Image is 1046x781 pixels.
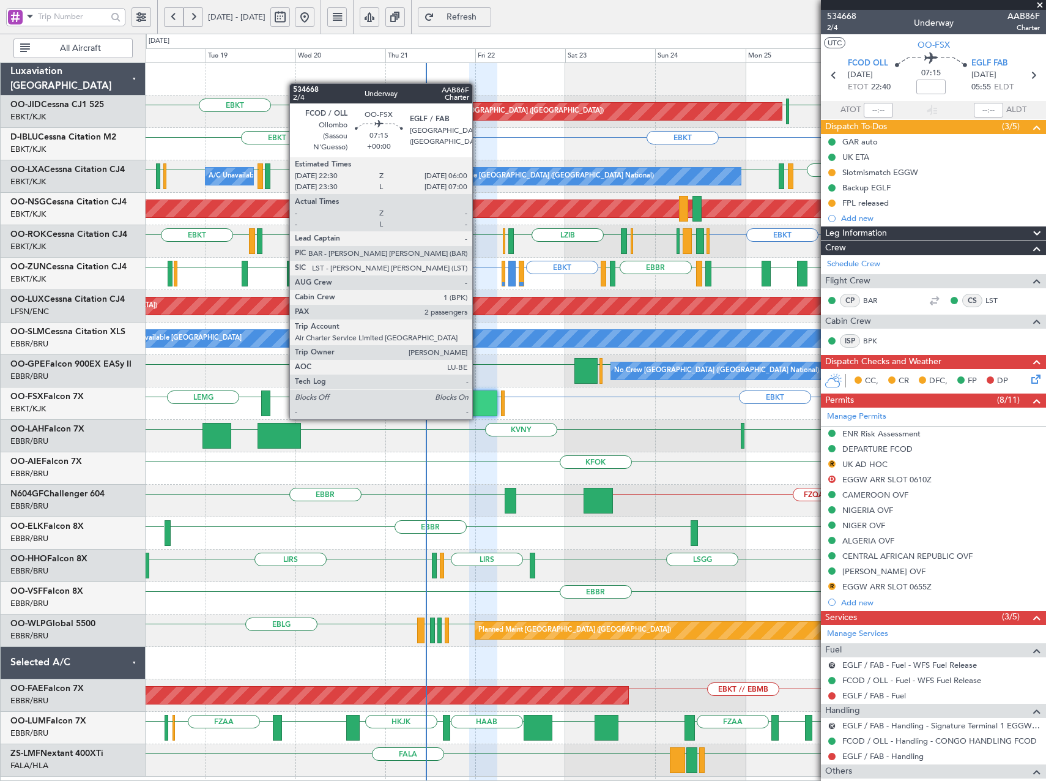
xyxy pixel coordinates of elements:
[971,69,996,81] span: [DATE]
[842,551,973,561] div: CENTRAL AFRICAN REPUBLIC OVF
[10,198,46,206] span: OO-NSG
[899,375,909,387] span: CR
[825,643,842,657] span: Fuel
[10,619,46,628] span: OO-WLP
[10,392,84,401] a: OO-FSXFalcon 7X
[327,394,469,413] div: Planned Maint Kortrijk-[GEOGRAPHIC_DATA]
[863,335,891,346] a: BPK
[842,675,981,686] a: FCOD / OLL - Fuel - WFS Fuel Release
[842,198,889,208] div: FPL released
[10,684,84,693] a: OO-FAEFalcon 7X
[828,662,836,669] button: R
[10,728,48,739] a: EBBR/BRU
[825,274,870,288] span: Flight Crew
[411,102,604,121] div: Planned Maint [GEOGRAPHIC_DATA] ([GEOGRAPHIC_DATA])
[825,611,857,625] span: Services
[10,468,48,479] a: EBBR/BRU
[10,630,48,641] a: EBBR/BRU
[842,505,893,515] div: NIGERIA OVF
[825,704,860,718] span: Handling
[825,394,854,408] span: Permits
[842,660,977,670] a: EGLF / FAB - Fuel - WFS Fuel Release
[824,37,845,48] button: UTC
[10,263,127,271] a: OO-ZUNCessna Citation CJ4
[10,522,84,531] a: OO-ELKFalcon 8X
[918,39,950,51] span: OO-FSX
[842,490,908,500] div: CAMEROON OVF
[825,315,871,329] span: Cabin Crew
[10,133,116,141] a: D-IBLUCessna Citation M2
[827,411,886,423] a: Manage Permits
[10,241,46,252] a: EBKT/KJK
[10,165,44,174] span: OO-LXA
[842,428,921,439] div: ENR Risk Assessment
[209,167,436,185] div: A/C Unavailable [GEOGRAPHIC_DATA] ([GEOGRAPHIC_DATA] National)
[119,329,242,348] div: A/C Unavailable [GEOGRAPHIC_DATA]
[828,460,836,468] button: R
[985,295,1013,306] a: LST
[968,375,977,387] span: FP
[871,81,891,94] span: 22:40
[10,555,47,563] span: OO-HHO
[828,722,836,730] button: R
[842,736,1037,746] a: FCOD / OLL - Handling - CONGO HANDLING FCOD
[475,48,565,63] div: Fri 22
[828,583,836,590] button: R
[13,39,133,58] button: All Aircraft
[841,213,1040,223] div: Add new
[10,749,40,758] span: ZS-LMF
[208,12,265,23] span: [DATE] - [DATE]
[10,198,127,206] a: OO-NSGCessna Citation CJ4
[10,230,46,239] span: OO-ROK
[10,176,46,187] a: EBKT/KJK
[10,360,132,368] a: OO-GPEFalcon 900EX EASy II
[38,7,107,26] input: Trip Number
[10,457,82,466] a: OO-AIEFalcon 7X
[1002,610,1020,623] span: (3/5)
[10,327,125,336] a: OO-SLMCessna Citation XLS
[1007,23,1040,33] span: Charter
[418,7,491,27] button: Refresh
[827,23,856,33] span: 2/4
[10,566,48,577] a: EBBR/BRU
[10,403,46,414] a: EBKT/KJK
[971,81,991,94] span: 05:55
[10,555,87,563] a: OO-HHOFalcon 8X
[842,536,894,546] div: ALGERIA OVF
[863,295,891,306] a: BAR
[385,48,475,63] div: Thu 21
[10,490,105,498] a: N604GFChallenger 604
[426,167,654,185] div: A/C Unavailable [GEOGRAPHIC_DATA] ([GEOGRAPHIC_DATA] National)
[10,717,46,725] span: OO-LUM
[565,48,655,63] div: Sat 23
[10,306,49,317] a: LFSN/ENC
[10,371,48,382] a: EBBR/BRU
[614,362,819,380] div: No Crew [GEOGRAPHIC_DATA] ([GEOGRAPHIC_DATA] National)
[478,621,671,640] div: Planned Maint [GEOGRAPHIC_DATA] ([GEOGRAPHIC_DATA])
[827,258,880,271] a: Schedule Crew
[840,104,861,116] span: ATOT
[848,58,888,70] span: FCOD OLL
[10,587,83,596] a: OO-VSFFalcon 8X
[842,520,885,531] div: NIGER OVF
[10,457,42,466] span: OO-AIE
[116,48,206,63] div: Mon 18
[437,13,487,21] span: Refresh
[10,425,44,433] span: OO-LAH
[842,459,888,469] div: UK AD HOC
[655,48,745,63] div: Sun 24
[841,597,1040,608] div: Add new
[842,152,869,162] div: UK ETA
[10,749,103,758] a: ZS-LMFNextant 400XTi
[914,17,954,29] div: Underway
[825,120,887,134] span: Dispatch To-Dos
[10,425,84,433] a: OO-LAHFalcon 7X
[10,587,43,596] span: OO-VSF
[1007,10,1040,23] span: AAB86F
[971,58,1007,70] span: EGLF FAB
[10,165,125,174] a: OO-LXACessna Citation CJ4
[10,598,48,609] a: EBBR/BRU
[997,375,1008,387] span: DP
[10,100,104,109] a: OO-JIDCessna CJ1 525
[842,581,932,592] div: EGGW ARR SLOT 0655Z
